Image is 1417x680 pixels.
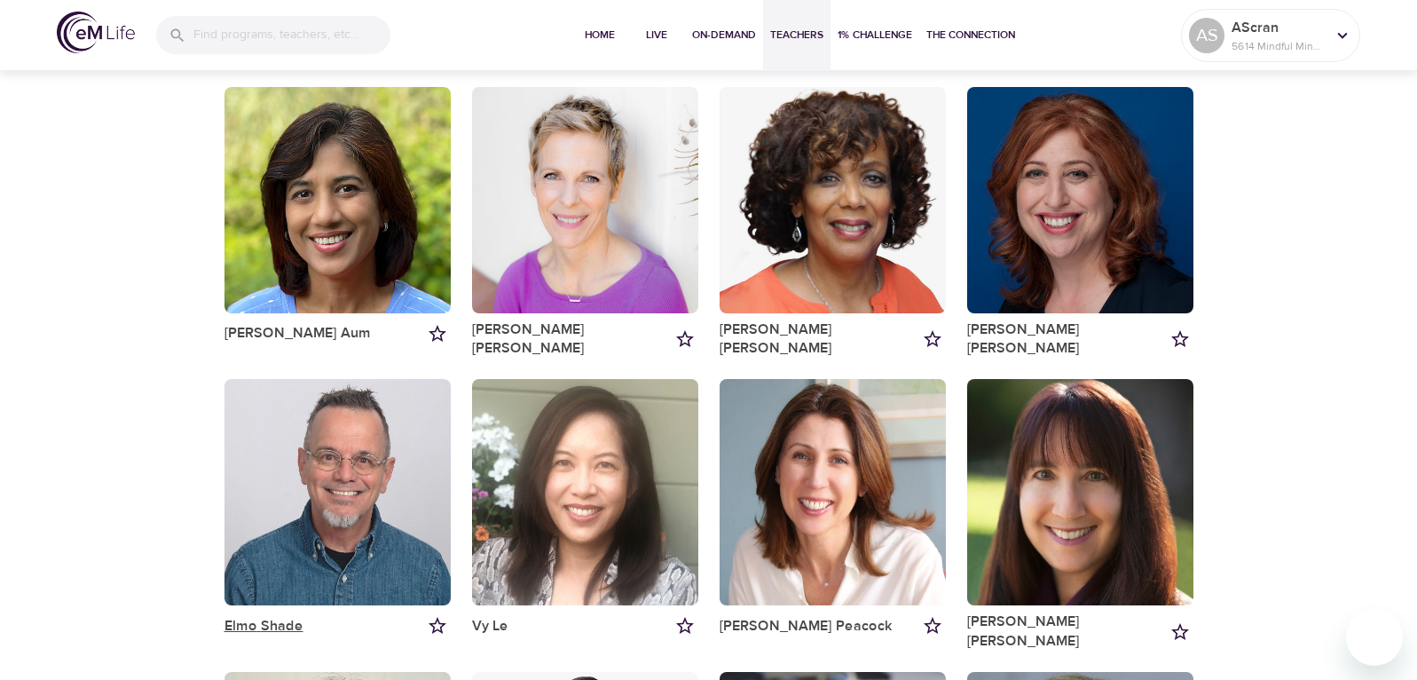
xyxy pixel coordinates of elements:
[919,613,946,639] button: Add to my favorites
[770,26,823,44] span: Teachers
[672,613,698,639] button: Add to my favorites
[57,12,135,53] img: logo
[1232,17,1326,38] p: AScran
[1167,619,1193,645] button: Add to my favorites
[1189,18,1224,53] div: AS
[635,26,678,44] span: Live
[1232,38,1326,54] p: 5614 Mindful Minutes
[838,26,912,44] span: 1% Challenge
[720,617,892,636] a: [PERSON_NAME] Peacock
[193,16,390,54] input: Find programs, teachers, etc...
[579,26,621,44] span: Home
[1346,609,1403,666] iframe: Button to launch messaging window
[424,320,451,347] button: Add to my favorites
[692,26,756,44] span: On-Demand
[472,320,672,359] a: [PERSON_NAME] [PERSON_NAME]
[919,326,946,352] button: Add to my favorites
[472,617,508,636] a: Vy Le
[926,26,1015,44] span: The Connection
[224,617,303,636] a: Elmo Shade
[720,320,919,359] a: [PERSON_NAME] [PERSON_NAME]
[967,320,1167,359] a: [PERSON_NAME] [PERSON_NAME]
[672,326,698,352] button: Add to my favorites
[424,613,451,639] button: Add to my favorites
[1167,326,1193,352] button: Add to my favorites
[967,613,1167,651] a: [PERSON_NAME] [PERSON_NAME]
[224,324,371,343] a: [PERSON_NAME] Aum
